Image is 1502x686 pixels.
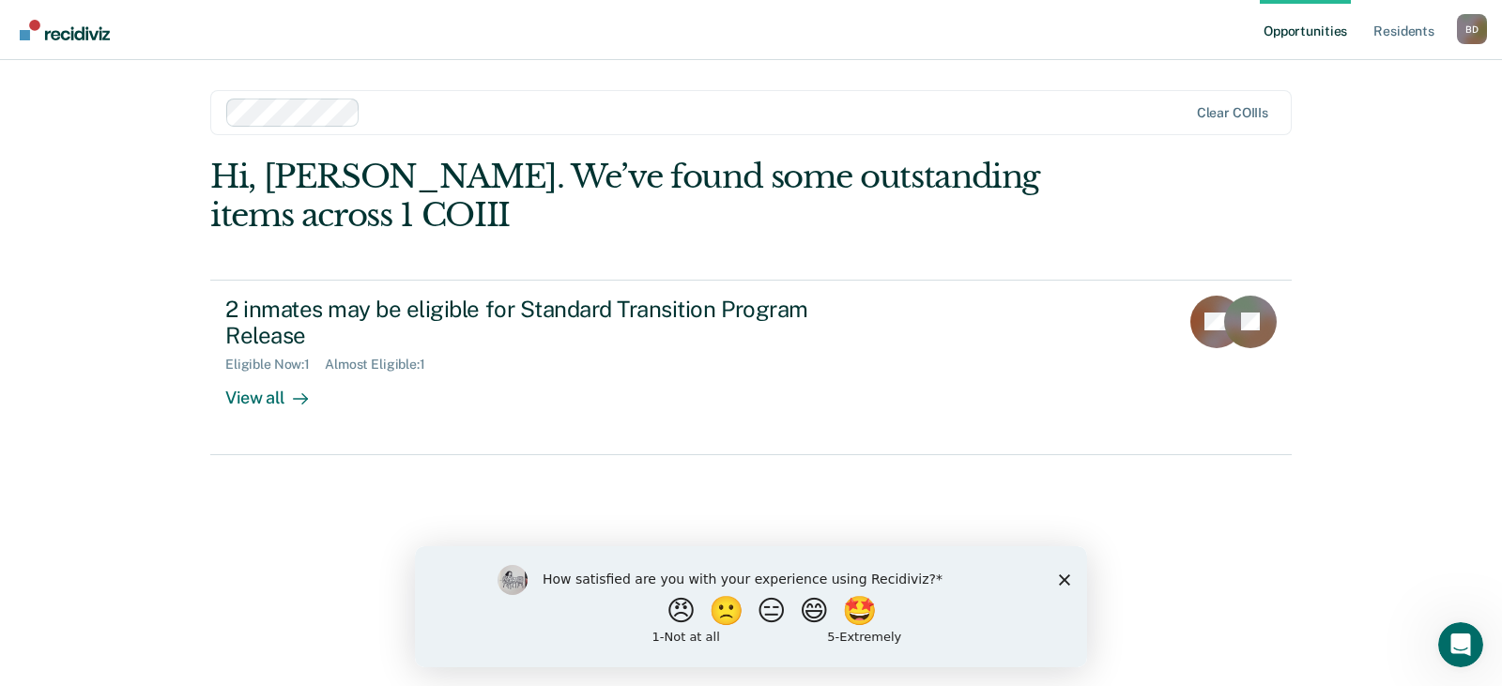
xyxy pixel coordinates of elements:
[225,357,325,373] div: Eligible Now : 1
[415,546,1087,667] iframe: Survey by Kim from Recidiviz
[1197,105,1268,121] div: Clear COIIIs
[225,296,884,350] div: 2 inmates may be eligible for Standard Transition Program Release
[325,357,440,373] div: Almost Eligible : 1
[1457,14,1487,44] button: Profile dropdown button
[210,158,1076,235] div: Hi, [PERSON_NAME]. We’ve found some outstanding items across 1 COIII
[20,20,110,40] img: Recidiviz
[210,280,1292,455] a: 2 inmates may be eligible for Standard Transition Program ReleaseEligible Now:1Almost Eligible:1V...
[225,373,330,409] div: View all
[1438,622,1483,667] iframe: Intercom live chat
[1457,14,1487,44] div: B D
